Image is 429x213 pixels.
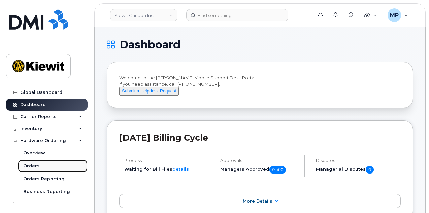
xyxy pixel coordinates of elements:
[119,88,179,94] a: Submit a Helpdesk Request
[316,166,401,174] h5: Managerial Disputes
[220,166,299,174] h5: Managers Approved
[119,87,179,96] button: Submit a Helpdesk Request
[243,198,272,204] span: More Details
[220,158,299,163] h4: Approvals
[119,133,401,143] h2: [DATE] Billing Cycle
[366,166,374,174] span: 0
[124,166,203,172] li: Waiting for Bill Files
[316,158,401,163] h4: Disputes
[269,166,286,174] span: 0 of 0
[124,158,203,163] h4: Process
[172,166,189,172] a: details
[400,184,424,208] iframe: Messenger Launcher
[119,75,401,96] div: Welcome to the [PERSON_NAME] Mobile Support Desk Portal If you need assistance, call [PHONE_NUMBER].
[120,39,180,50] span: Dashboard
